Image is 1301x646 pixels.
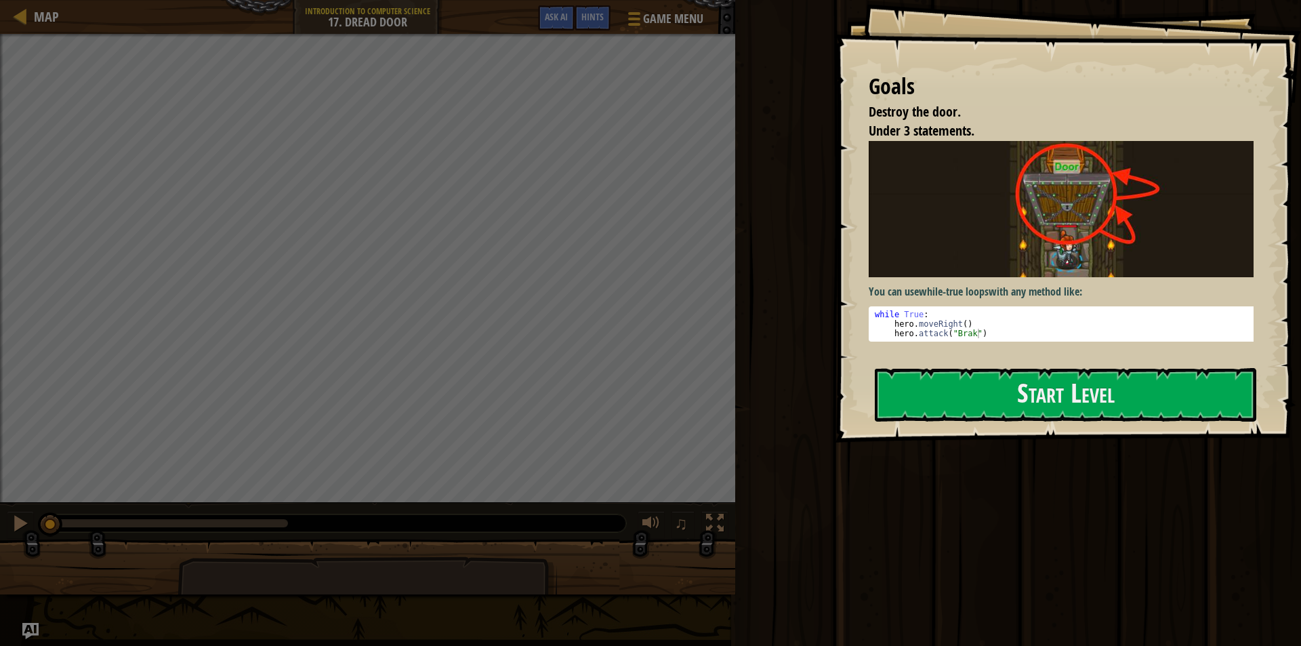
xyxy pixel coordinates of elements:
button: Ctrl + P: Pause [7,511,34,539]
button: ♫ [672,511,695,539]
button: Toggle fullscreen [701,511,728,539]
span: ♫ [674,513,688,533]
span: Ask AI [545,10,568,23]
p: You can use with any method like: [869,284,1264,300]
button: Start Level [875,368,1256,422]
span: Destroy the door. [869,102,961,121]
span: Game Menu [643,10,703,28]
button: Game Menu [617,5,711,37]
button: Ask AI [538,5,575,31]
li: Under 3 statements. [852,121,1250,141]
div: Goals [869,71,1254,102]
li: Destroy the door. [852,102,1250,122]
span: Under 3 statements. [869,121,974,140]
button: Adjust volume [638,511,665,539]
span: Map [34,7,59,26]
img: Dread door [869,141,1264,277]
span: Hints [581,10,604,23]
button: Ask AI [22,623,39,639]
strong: while-true loops [919,284,989,299]
a: Map [27,7,59,26]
